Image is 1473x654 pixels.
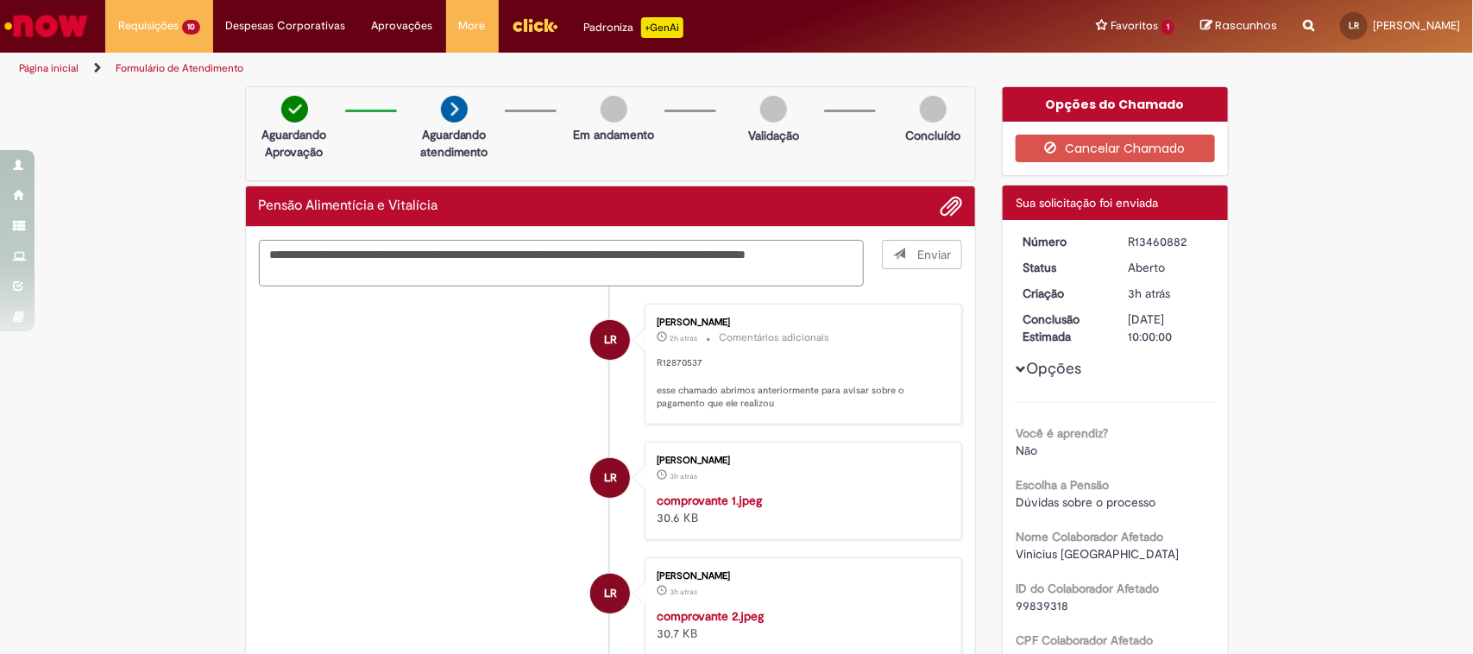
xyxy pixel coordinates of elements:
span: Dúvidas sobre o processo [1016,494,1155,510]
dt: Conclusão Estimada [1010,311,1116,345]
time: 29/08/2025 08:55:37 [1129,286,1171,301]
a: Formulário de Atendimento [116,61,243,75]
span: 3h atrás [670,587,697,597]
div: Leticia Nunes Ribeiro [590,458,630,498]
img: img-circle-grey.png [760,96,787,123]
p: Concluído [905,127,960,144]
span: Rascunhos [1215,17,1277,34]
p: Validação [748,127,799,144]
b: Escolha a Pensão [1016,477,1109,493]
p: Aguardando Aprovação [253,126,337,160]
time: 29/08/2025 08:55:33 [670,471,697,481]
span: [PERSON_NAME] [1373,18,1460,33]
span: Não [1016,443,1037,458]
div: [DATE] 10:00:00 [1129,311,1209,345]
span: 3h atrás [670,471,697,481]
span: LR [604,457,617,499]
p: R12870537 esse chamado abrimos anteriormente para avisar sobre o pagamento que ele realizou [657,356,944,411]
div: [PERSON_NAME] [657,318,944,328]
div: Leticia Nunes Ribeiro [590,320,630,360]
img: click_logo_yellow_360x200.png [512,12,558,38]
ul: Trilhas de página [13,53,969,85]
span: 3h atrás [1129,286,1171,301]
span: LR [604,573,617,614]
dt: Status [1010,259,1116,276]
dt: Criação [1010,285,1116,302]
h2: Pensão Alimentícia e Vitalícia Histórico de tíquete [259,198,438,214]
time: 29/08/2025 10:05:20 [670,333,697,343]
span: Requisições [118,17,179,35]
div: Leticia Nunes Ribeiro [590,574,630,613]
span: Despesas Corporativas [226,17,346,35]
div: 29/08/2025 08:55:37 [1129,285,1209,302]
span: LR [1349,20,1359,31]
p: Em andamento [573,126,654,143]
img: arrow-next.png [441,96,468,123]
div: [PERSON_NAME] [657,456,944,466]
dt: Número [1010,233,1116,250]
time: 29/08/2025 08:55:32 [670,587,697,597]
div: Padroniza [584,17,683,38]
b: Você é aprendiz? [1016,425,1108,441]
img: ServiceNow [2,9,91,43]
div: 30.7 KB [657,607,944,642]
span: Vinicius [GEOGRAPHIC_DATA] [1016,546,1179,562]
span: 10 [182,20,200,35]
span: More [459,17,486,35]
button: Adicionar anexos [940,195,962,217]
textarea: Digite sua mensagem aqui... [259,240,865,287]
div: R13460882 [1129,233,1209,250]
b: Nome Colaborador Afetado [1016,529,1163,544]
div: [PERSON_NAME] [657,571,944,582]
img: check-circle-green.png [281,96,308,123]
div: Opções do Chamado [1003,87,1228,122]
p: Aguardando atendimento [412,126,496,160]
div: 30.6 KB [657,492,944,526]
span: Sua solicitação foi enviada [1016,195,1158,211]
a: Rascunhos [1200,18,1277,35]
span: 2h atrás [670,333,697,343]
a: comprovante 2.jpeg [657,608,764,624]
b: ID do Colaborador Afetado [1016,581,1159,596]
img: img-circle-grey.png [601,96,627,123]
small: Comentários adicionais [719,330,829,345]
span: 1 [1161,20,1174,35]
span: LR [604,319,617,361]
span: Favoritos [1111,17,1158,35]
a: Página inicial [19,61,79,75]
div: Aberto [1129,259,1209,276]
img: img-circle-grey.png [920,96,947,123]
a: comprovante 1.jpeg [657,493,762,508]
button: Cancelar Chamado [1016,135,1215,162]
span: 99839318 [1016,598,1068,613]
p: +GenAi [641,17,683,38]
span: Aprovações [372,17,433,35]
b: CPF Colaborador Afetado [1016,632,1153,648]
